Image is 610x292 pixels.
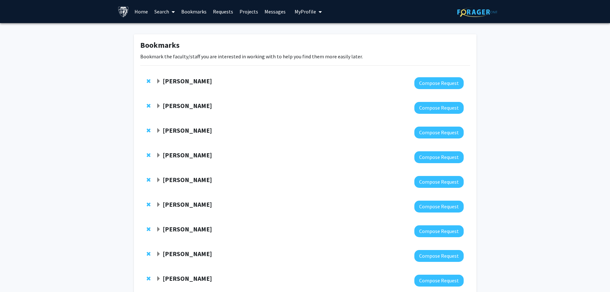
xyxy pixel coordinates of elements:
[147,251,150,256] span: Remove Joel Bader from bookmarks
[147,128,150,133] span: Remove Michael Beer from bookmarks
[140,41,470,50] h1: Bookmarks
[414,151,464,163] button: Compose Request to Donald Geman
[156,153,161,158] span: Expand Donald Geman Bookmark
[147,276,150,281] span: Remove Sina Majidian from bookmarks
[118,6,129,17] img: Johns Hopkins University Logo
[151,0,178,23] a: Search
[414,250,464,262] button: Compose Request to Joel Bader
[295,8,316,15] span: My Profile
[210,0,236,23] a: Requests
[156,79,161,84] span: Expand Arvind Pathak Bookmark
[147,227,150,232] span: Remove Moira-Phoebe Huet from bookmarks
[236,0,261,23] a: Projects
[163,102,212,110] strong: [PERSON_NAME]
[163,200,212,208] strong: [PERSON_NAME]
[147,153,150,158] span: Remove Donald Geman from bookmarks
[163,225,212,233] strong: [PERSON_NAME]
[414,77,464,89] button: Compose Request to Arvind Pathak
[156,227,161,232] span: Expand Moira-Phoebe Huet Bookmark
[163,151,212,159] strong: [PERSON_NAME]
[414,201,464,213] button: Compose Request to Nick Durr
[147,103,150,108] span: Remove Paul Smolensky from bookmarks
[131,0,151,23] a: Home
[414,102,464,114] button: Compose Request to Paul Smolensky
[163,250,212,258] strong: [PERSON_NAME]
[5,263,27,287] iframe: Chat
[156,276,161,281] span: Expand Sina Majidian Bookmark
[261,0,289,23] a: Messages
[156,202,161,207] span: Expand Nick Durr Bookmark
[414,275,464,287] button: Compose Request to Sina Majidian
[414,127,464,138] button: Compose Request to Michael Beer
[178,0,210,23] a: Bookmarks
[163,77,212,85] strong: [PERSON_NAME]
[163,176,212,184] strong: [PERSON_NAME]
[147,177,150,182] span: Remove Steven Clipman from bookmarks
[147,202,150,207] span: Remove Nick Durr from bookmarks
[163,274,212,282] strong: [PERSON_NAME]
[147,79,150,84] span: Remove Arvind Pathak from bookmarks
[156,128,161,133] span: Expand Michael Beer Bookmark
[140,53,470,60] p: Bookmark the faculty/staff you are interested in working with to help you find them more easily l...
[414,176,464,188] button: Compose Request to Steven Clipman
[156,252,161,257] span: Expand Joel Bader Bookmark
[163,126,212,134] strong: [PERSON_NAME]
[414,225,464,237] button: Compose Request to Moira-Phoebe Huet
[156,104,161,109] span: Expand Paul Smolensky Bookmark
[156,178,161,183] span: Expand Steven Clipman Bookmark
[457,7,497,17] img: ForagerOne Logo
